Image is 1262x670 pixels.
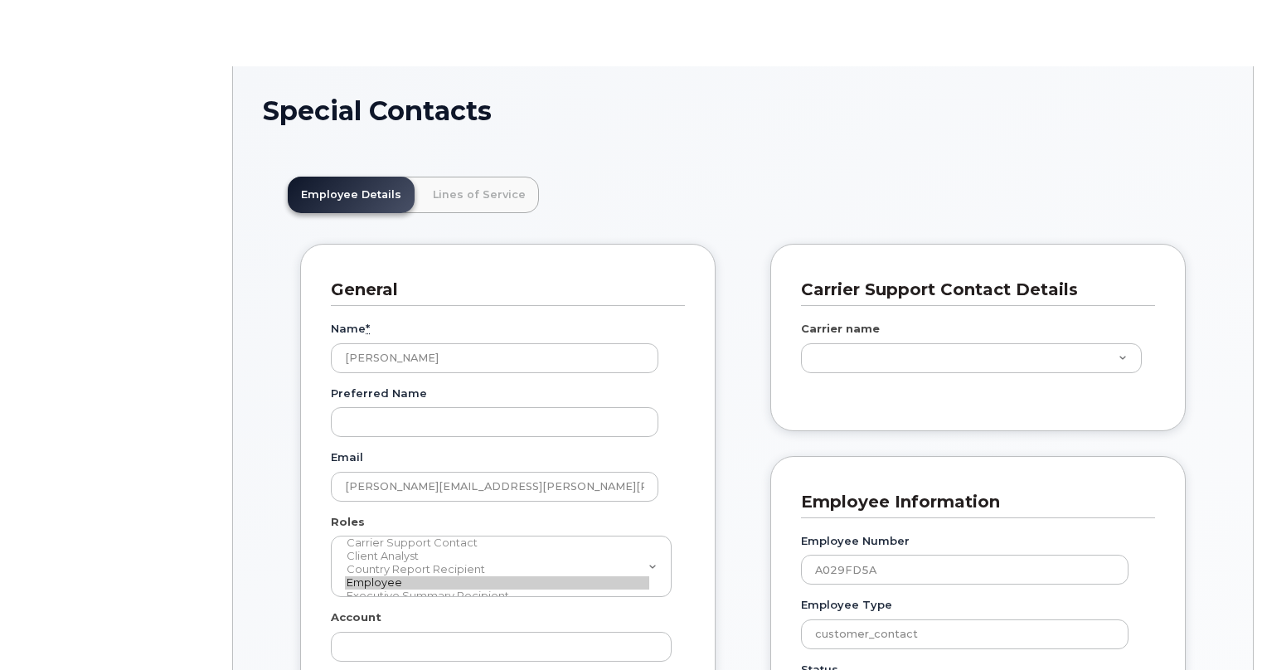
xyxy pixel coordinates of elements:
label: Carrier name [801,321,880,337]
abbr: required [366,322,370,335]
label: Employee Number [801,533,910,549]
option: Carrier Support Contact [345,536,649,550]
option: Executive Summary Recipient [345,590,649,603]
option: Employee [345,576,649,590]
h3: General [331,279,672,301]
h3: Carrier Support Contact Details [801,279,1143,301]
label: Email [331,449,363,465]
h1: Special Contacts [263,96,1223,125]
h3: Employee Information [801,491,1143,513]
label: Roles [331,514,365,530]
label: Employee Type [801,597,892,613]
label: Preferred Name [331,386,427,401]
a: Employee Details [288,177,415,213]
a: Lines of Service [420,177,539,213]
label: Account [331,609,381,625]
option: Country Report Recipient [345,563,649,576]
option: Client Analyst [345,550,649,563]
label: Name [331,321,370,337]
